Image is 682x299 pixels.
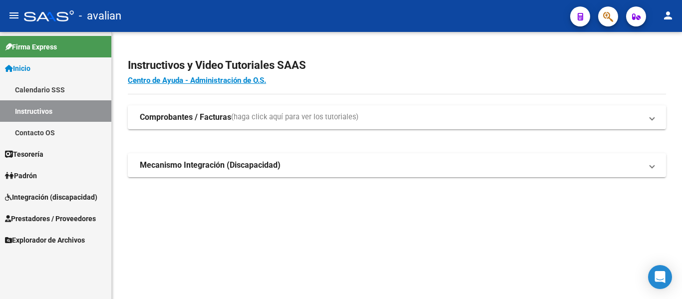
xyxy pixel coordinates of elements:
[648,265,672,289] div: Open Intercom Messenger
[5,213,96,224] span: Prestadores / Proveedores
[5,63,30,74] span: Inicio
[5,41,57,52] span: Firma Express
[128,56,666,75] h2: Instructivos y Video Tutoriales SAAS
[5,170,37,181] span: Padrón
[128,105,666,129] mat-expansion-panel-header: Comprobantes / Facturas(haga click aquí para ver los tutoriales)
[128,153,666,177] mat-expansion-panel-header: Mecanismo Integración (Discapacidad)
[5,235,85,246] span: Explorador de Archivos
[662,9,674,21] mat-icon: person
[128,76,266,85] a: Centro de Ayuda - Administración de O.S.
[140,112,231,123] strong: Comprobantes / Facturas
[5,149,43,160] span: Tesorería
[79,5,121,27] span: - avalian
[5,192,97,203] span: Integración (discapacidad)
[231,112,358,123] span: (haga click aquí para ver los tutoriales)
[140,160,281,171] strong: Mecanismo Integración (Discapacidad)
[8,9,20,21] mat-icon: menu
